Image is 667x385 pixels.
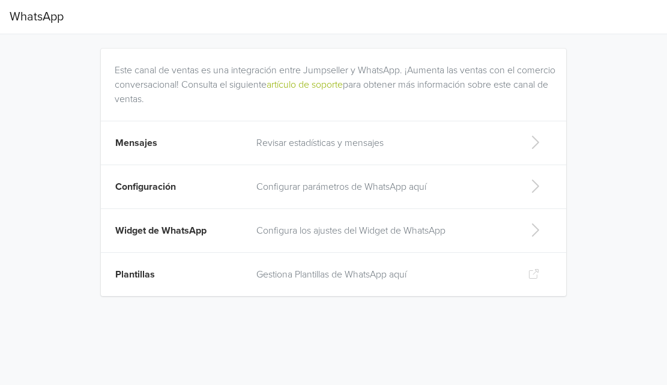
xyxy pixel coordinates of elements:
[115,181,176,193] span: Configuración
[256,223,509,238] p: Configura los ajustes del Widget de WhatsApp
[256,136,509,150] p: Revisar estadísticas y mensajes
[115,268,155,280] span: Plantillas
[115,49,557,106] div: Este canal de ventas es una integración entre Jumpseller y WhatsApp. ¡Aumenta las ventas con el c...
[256,180,509,194] p: Configurar parámetros de WhatsApp aquí
[256,267,509,282] p: Gestiona Plantillas de WhatsApp aquí
[267,79,343,91] a: artículo de soporte
[115,225,207,237] span: Widget de WhatsApp
[10,5,64,29] span: WhatsApp
[115,137,157,149] span: Mensajes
